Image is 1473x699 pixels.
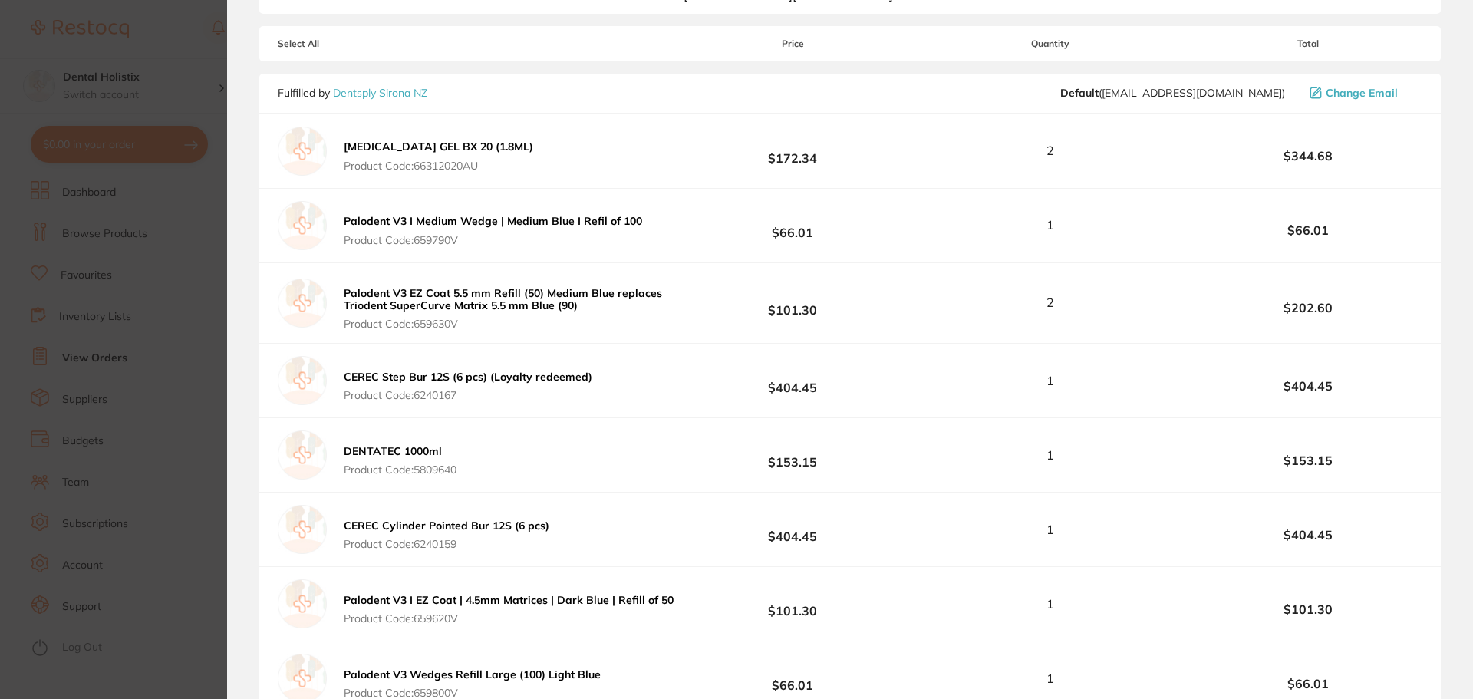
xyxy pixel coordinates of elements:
img: empty.jpg [278,279,327,328]
button: [MEDICAL_DATA] GEL BX 20 (1.8ML) Product Code:66312020AU [339,140,538,172]
span: 2 [1046,143,1054,157]
b: $172.34 [678,137,907,165]
b: $153.15 [678,440,907,469]
b: $101.30 [678,589,907,618]
b: $404.45 [1194,379,1422,393]
b: DENTATEC 1000ml [344,444,442,458]
span: Change Email [1326,87,1398,99]
img: empty.jpg [278,356,327,405]
button: CEREC Step Bur 12S (6 pcs) (Loyalty redeemed) Product Code:6240167 [339,370,597,402]
button: Change Email [1305,86,1422,100]
b: CEREC Step Bur 12S (6 pcs) (Loyalty redeemed) [344,370,592,384]
span: 1 [1046,374,1054,387]
b: $101.30 [678,289,907,317]
span: Product Code: 6240167 [344,389,592,401]
b: $66.01 [1194,677,1422,691]
b: Palodent V3 Wedges Refill Large (100) Light Blue [344,668,601,681]
button: Palodent V3 EZ Coat 5.5 mm Refill (50) Medium Blue replaces Triodent SuperCurve Matrix 5.5 mm Blu... [339,286,678,331]
span: 1 [1046,218,1054,232]
span: Select All [278,38,431,49]
b: $404.45 [678,515,907,543]
span: 2 [1046,295,1054,309]
span: 1 [1046,597,1054,611]
b: $153.15 [1194,453,1422,467]
span: Product Code: 5809640 [344,463,456,476]
b: $344.68 [1194,149,1422,163]
b: CEREC Cylinder Pointed Bur 12S (6 pcs) [344,519,549,532]
span: Product Code: 659800V [344,687,601,699]
span: 1 [1046,448,1054,462]
b: [MEDICAL_DATA] GEL BX 20 (1.8ML) [344,140,533,153]
span: Price [678,38,907,49]
span: Product Code: 659620V [344,612,674,625]
b: $202.60 [1194,301,1422,315]
button: CEREC Cylinder Pointed Bur 12S (6 pcs) Product Code:6240159 [339,519,554,551]
img: empty.jpg [278,127,327,176]
b: $66.01 [678,211,907,239]
img: empty.jpg [278,579,327,628]
span: Product Code: 659630V [344,318,674,330]
span: clientservicesnz@dentsplysirona.com [1060,87,1285,99]
button: DENTATEC 1000ml Product Code:5809640 [339,444,461,476]
p: Fulfilled by [278,87,427,99]
button: Palodent V3 I Medium Wedge | Medium Blue I Refil of 100 Product Code:659790V [339,214,647,246]
b: $66.01 [1194,223,1422,237]
b: $66.01 [678,664,907,692]
span: 1 [1046,523,1054,536]
b: $404.45 [678,366,907,394]
span: Product Code: 659790V [344,234,642,246]
b: Palodent V3 EZ Coat 5.5 mm Refill (50) Medium Blue replaces Triodent SuperCurve Matrix 5.5 mm Blu... [344,286,662,312]
span: Quantity [908,38,1194,49]
img: empty.jpg [278,430,327,480]
b: $101.30 [1194,602,1422,616]
span: Product Code: 6240159 [344,538,549,550]
img: empty.jpg [278,505,327,554]
a: Dentsply Sirona NZ [333,86,427,100]
span: Product Code: 66312020AU [344,160,533,172]
img: empty.jpg [278,201,327,250]
b: Palodent V3 I EZ Coat | 4.5mm Matrices | Dark Blue | Refill of 50 [344,593,674,607]
span: 1 [1046,671,1054,685]
button: Palodent V3 I EZ Coat | 4.5mm Matrices | Dark Blue | Refill of 50 Product Code:659620V [339,593,678,625]
b: Default [1060,86,1099,100]
span: Total [1194,38,1422,49]
b: Palodent V3 I Medium Wedge | Medium Blue I Refil of 100 [344,214,642,228]
b: $404.45 [1194,528,1422,542]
